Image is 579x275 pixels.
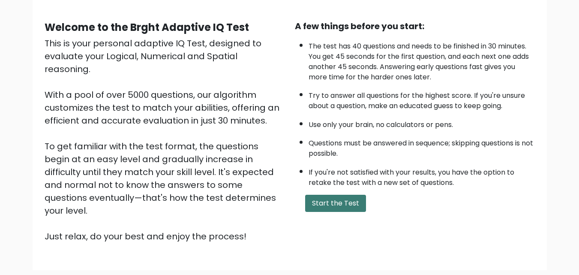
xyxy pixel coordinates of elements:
li: Questions must be answered in sequence; skipping questions is not possible. [309,134,535,159]
div: This is your personal adaptive IQ Test, designed to evaluate your Logical, Numerical and Spatial ... [45,37,285,243]
li: If you're not satisfied with your results, you have the option to retake the test with a new set ... [309,163,535,188]
b: Welcome to the Brght Adaptive IQ Test [45,20,249,34]
div: A few things before you start: [295,20,535,33]
li: The test has 40 questions and needs to be finished in 30 minutes. You get 45 seconds for the firs... [309,37,535,82]
li: Use only your brain, no calculators or pens. [309,115,535,130]
button: Start the Test [305,195,366,212]
li: Try to answer all questions for the highest score. If you're unsure about a question, make an edu... [309,86,535,111]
